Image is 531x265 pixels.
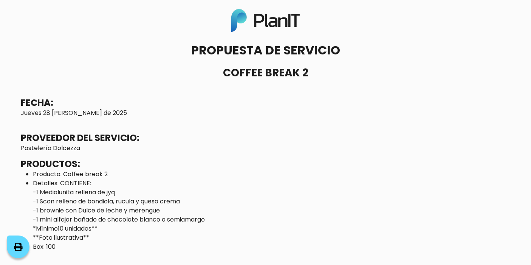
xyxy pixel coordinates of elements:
[21,108,511,118] p: Jueves 28 [PERSON_NAME] de 2025
[33,179,511,242] li: Detalles: CONTIENE: -1 Medialunita rellena de jyq -1 Scon relleno de bondiola, rucula y queso cre...
[21,133,139,144] h4: PROVEEDOR DEL SERVICIO:
[21,98,53,108] h4: FECHA:
[21,43,511,57] h2: PROPUESTA DE SERVICIO
[231,9,300,32] img: logo-black
[21,144,511,153] p: Pastelería Dolcezza
[21,67,511,79] h3: COFFEE BREAK 2
[33,242,511,251] li: Box: 100
[33,170,511,179] li: Producto: Coffee break 2
[21,159,80,170] h4: PRODUCTOS:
